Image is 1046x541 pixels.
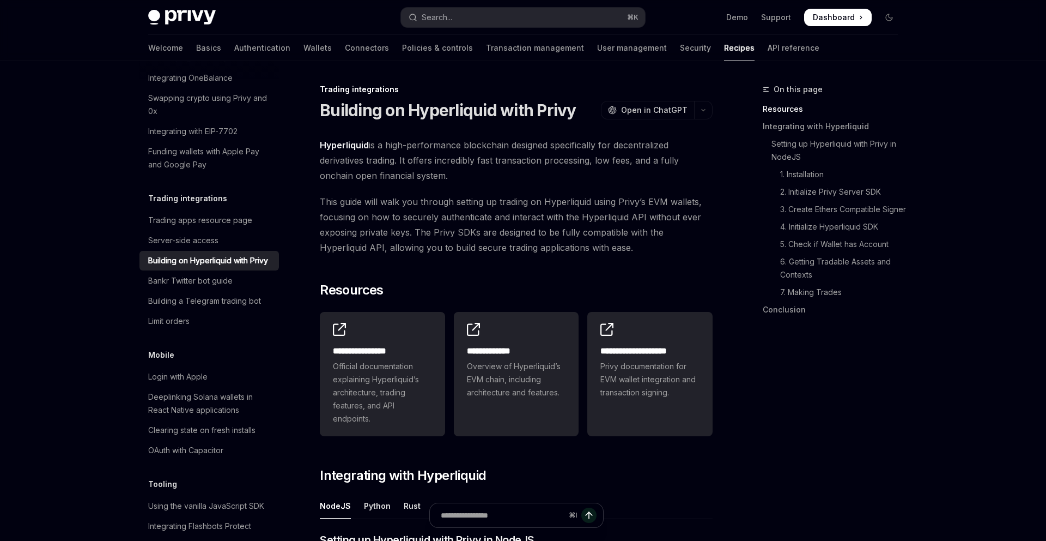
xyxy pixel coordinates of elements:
a: Conclusion [763,301,907,318]
a: Welcome [148,35,183,61]
a: Bankr Twitter bot guide [139,271,279,291]
a: Transaction management [486,35,584,61]
a: **** **** **** *Official documentation explaining Hyperliquid’s architecture, trading features, a... [320,312,445,436]
button: Send message [581,508,597,523]
a: Trading apps resource page [139,211,279,230]
a: Wallets [303,35,332,61]
span: Overview of Hyperliquid’s EVM chain, including architecture and features. [467,360,566,399]
div: Funding wallets with Apple Pay and Google Pay [148,145,272,171]
span: Integrating with Hyperliquid [320,467,486,484]
div: Python [364,493,391,519]
button: Open search [401,8,645,27]
div: Bankr Twitter bot guide [148,274,233,287]
a: Security [680,35,711,61]
span: Privy documentation for EVM wallet integration and transaction signing. [600,360,700,399]
a: Authentication [234,35,290,61]
a: Login with Apple [139,367,279,387]
a: 4. Initialize Hyperliquid SDK [763,218,907,236]
a: Dashboard [804,9,872,26]
div: Limit orders [148,315,190,328]
a: Integrating Flashbots Protect [139,516,279,536]
a: Building a Telegram trading bot [139,291,279,311]
h5: Tooling [148,478,177,491]
div: Trading integrations [320,84,713,95]
span: This guide will walk you through setting up trading on Hyperliquid using Privy’s EVM wallets, foc... [320,194,713,255]
div: OAuth with Capacitor [148,444,223,457]
a: OAuth with Capacitor [139,441,279,460]
input: Ask a question... [441,503,564,527]
a: Deeplinking Solana wallets in React Native applications [139,387,279,420]
h5: Trading integrations [148,192,227,205]
a: Swapping crypto using Privy and 0x [139,88,279,121]
a: Recipes [724,35,755,61]
a: **** **** ***Overview of Hyperliquid’s EVM chain, including architecture and features. [454,312,579,436]
a: Policies & controls [402,35,473,61]
a: Basics [196,35,221,61]
a: Setting up Hyperliquid with Privy in NodeJS [763,135,907,166]
span: Official documentation explaining Hyperliquid’s architecture, trading features, and API endpoints. [333,360,432,425]
div: Swapping crypto using Privy and 0x [148,92,272,118]
h5: Mobile [148,348,174,362]
span: ⌘ K [627,13,638,22]
a: 2. Initialize Privy Server SDK [763,183,907,201]
div: Rust [404,493,421,519]
span: Dashboard [813,12,855,23]
a: Using the vanilla JavaScript SDK [139,496,279,516]
a: Demo [726,12,748,23]
a: 7. Making Trades [763,284,907,301]
span: Resources [320,281,384,299]
span: is a high-performance blockchain designed specifically for decentralized derivatives trading. It ... [320,137,713,183]
a: 6. Getting Tradable Assets and Contexts [763,253,907,284]
a: 1. Installation [763,166,907,183]
a: Integrating with EIP-7702 [139,122,279,141]
a: Resources [763,100,907,118]
a: User management [597,35,667,61]
div: Trading apps resource page [148,214,252,227]
a: **** **** **** *****Privy documentation for EVM wallet integration and transaction signing. [587,312,713,436]
div: Integrating Flashbots Protect [148,520,251,533]
a: 5. Check if Wallet has Account [763,236,907,253]
a: 3. Create Ethers Compatible Signer [763,201,907,218]
button: Toggle dark mode [880,9,898,26]
a: Funding wallets with Apple Pay and Google Pay [139,142,279,175]
div: Clearing state on fresh installs [148,424,256,437]
button: Open in ChatGPT [601,101,694,119]
div: Using the vanilla JavaScript SDK [148,500,264,513]
a: Building on Hyperliquid with Privy [139,251,279,270]
div: NodeJS [320,493,351,519]
a: Limit orders [139,311,279,331]
a: Clearing state on fresh installs [139,420,279,440]
a: Hyperliquid [320,140,369,151]
div: Deeplinking Solana wallets in React Native applications [148,390,272,417]
div: Integrating with EIP-7702 [148,125,238,138]
div: Building a Telegram trading bot [148,294,261,308]
div: Server-side access [148,234,218,247]
span: Open in ChatGPT [621,105,688,116]
span: On this page [774,83,823,96]
a: Connectors [345,35,389,61]
img: dark logo [148,10,216,25]
div: Building on Hyperliquid with Privy [148,254,268,267]
div: Login with Apple [148,370,208,383]
a: Integrating with Hyperliquid [763,118,907,135]
a: Server-side access [139,231,279,250]
h1: Building on Hyperliquid with Privy [320,100,576,120]
a: API reference [768,35,819,61]
div: Search... [422,11,452,24]
a: Support [761,12,791,23]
